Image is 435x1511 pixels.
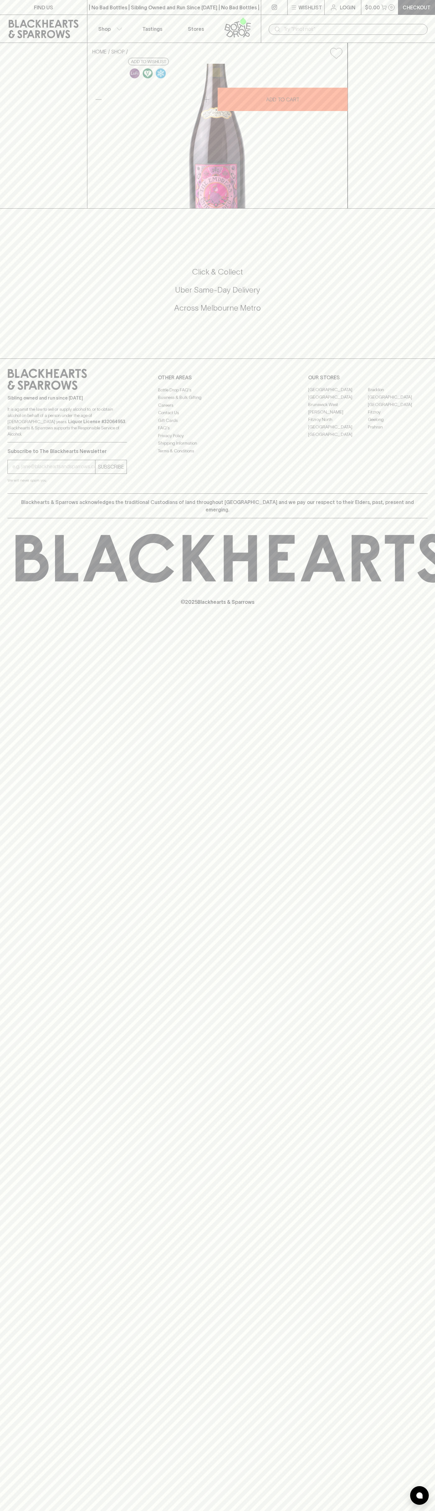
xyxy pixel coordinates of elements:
p: FIND US [34,4,53,11]
a: Stores [174,15,218,43]
a: [PERSON_NAME] [308,409,368,416]
a: Braddon [368,386,428,394]
h5: Uber Same-Day Delivery [7,285,428,295]
a: [GEOGRAPHIC_DATA] [368,394,428,401]
input: e.g. jane@blackheartsandsparrows.com.au [12,462,95,472]
a: Gift Cards [158,417,277,424]
a: Some may call it natural, others minimum intervention, either way, it’s hands off & maybe even a ... [128,67,141,80]
a: Wonderful as is, but a slight chill will enhance the aromatics and give it a beautiful crunch. [154,67,167,80]
a: Careers [158,401,277,409]
p: OUR STORES [308,374,428,381]
a: Prahran [368,423,428,431]
p: SUBSCRIBE [98,463,124,470]
a: SHOP [111,49,125,54]
a: Tastings [131,15,174,43]
a: Terms & Conditions [158,447,277,455]
p: Checkout [403,4,431,11]
a: [GEOGRAPHIC_DATA] [308,394,368,401]
p: Stores [188,25,204,33]
p: Blackhearts & Sparrows acknowledges the traditional Custodians of land throughout [GEOGRAPHIC_DAT... [12,498,423,513]
p: $0.00 [365,4,380,11]
button: Shop [87,15,131,43]
p: Tastings [142,25,162,33]
h5: Click & Collect [7,267,428,277]
button: ADD TO CART [218,88,348,111]
img: Lo-Fi [130,68,140,78]
a: Brunswick West [308,401,368,409]
a: HOME [92,49,107,54]
a: Business & Bulk Gifting [158,394,277,401]
p: Sibling owned and run since [DATE] [7,395,127,401]
a: Made without the use of any animal products. [141,67,154,80]
p: Shop [98,25,111,33]
img: Vegan [143,68,153,78]
p: It is against the law to sell or supply alcohol to, or to obtain alcohol on behalf of a person un... [7,406,127,437]
p: ADD TO CART [266,96,299,103]
input: Try "Pinot noir" [284,24,423,34]
h5: Across Melbourne Metro [7,303,428,313]
a: Contact Us [158,409,277,417]
a: Geelong [368,416,428,423]
a: [GEOGRAPHIC_DATA] [308,386,368,394]
p: Wishlist [298,4,322,11]
a: Bottle Drop FAQ's [158,386,277,394]
a: Privacy Policy [158,432,277,439]
p: 0 [390,6,393,9]
a: Fitzroy North [308,416,368,423]
p: Login [340,4,355,11]
p: Subscribe to The Blackhearts Newsletter [7,447,127,455]
div: Call to action block [7,242,428,346]
a: Fitzroy [368,409,428,416]
img: 39937.png [87,64,347,208]
a: [GEOGRAPHIC_DATA] [368,401,428,409]
a: [GEOGRAPHIC_DATA] [308,431,368,438]
a: [GEOGRAPHIC_DATA] [308,423,368,431]
a: FAQ's [158,424,277,432]
button: Add to wishlist [128,58,169,65]
p: We will never spam you [7,477,127,483]
strong: Liquor License #32064953 [68,419,125,424]
button: Add to wishlist [328,45,345,61]
a: Shipping Information [158,440,277,447]
img: bubble-icon [416,1492,423,1499]
img: Chilled Red [156,68,166,78]
button: SUBSCRIBE [95,460,127,474]
p: OTHER AREAS [158,374,277,381]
